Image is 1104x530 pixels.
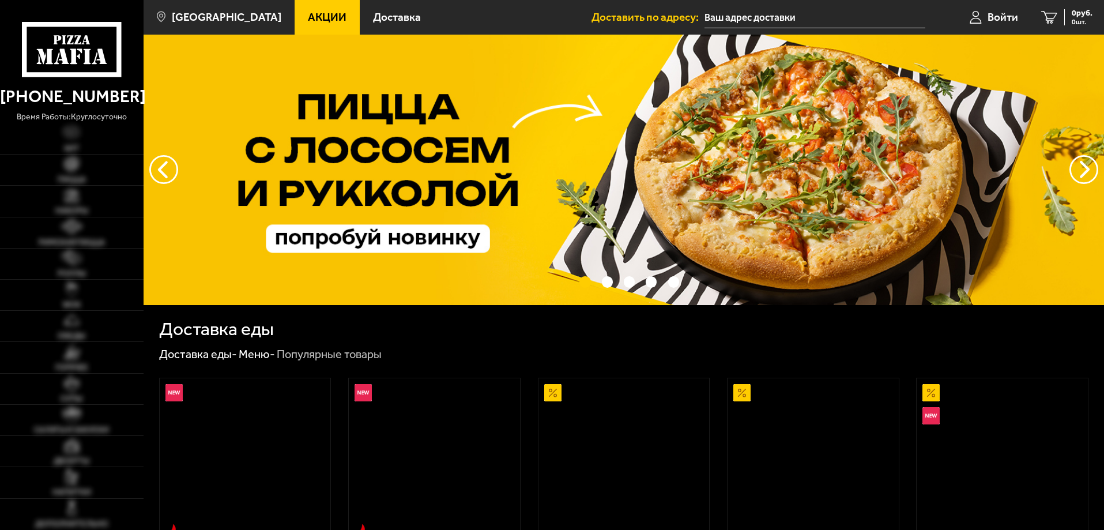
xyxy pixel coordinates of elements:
[922,384,940,401] img: Акционный
[544,384,562,401] img: Акционный
[733,384,751,401] img: Акционный
[52,488,91,497] span: Напитки
[58,332,85,340] span: Обеды
[165,384,183,401] img: Новинка
[55,364,88,372] span: Горячее
[308,12,346,22] span: Акции
[1072,9,1092,17] span: 0 руб.
[602,276,613,287] button: точки переключения
[55,207,88,215] span: Наборы
[239,347,275,361] a: Меню-
[1069,155,1098,184] button: предыдущий
[34,426,109,434] span: Салаты и закуски
[35,520,108,528] span: Дополнительно
[54,457,89,465] span: Десерты
[668,276,679,287] button: точки переключения
[591,12,704,22] span: Доставить по адресу:
[704,7,925,28] input: Ваш адрес доставки
[922,407,940,424] img: Новинка
[159,347,237,361] a: Доставка еды-
[1072,18,1092,25] span: 0 шт.
[159,320,274,339] h1: Доставка еды
[624,276,635,287] button: точки переключения
[355,384,372,401] img: Новинка
[988,12,1018,22] span: Войти
[64,145,80,153] span: Хит
[63,301,81,309] span: WOK
[646,276,657,287] button: точки переключения
[58,270,86,278] span: Роллы
[579,276,590,287] button: точки переключения
[39,239,105,247] span: Римская пицца
[172,12,281,22] span: [GEOGRAPHIC_DATA]
[61,395,82,403] span: Супы
[373,12,421,22] span: Доставка
[58,176,86,184] span: Пицца
[277,347,382,362] div: Популярные товары
[149,155,178,184] button: следующий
